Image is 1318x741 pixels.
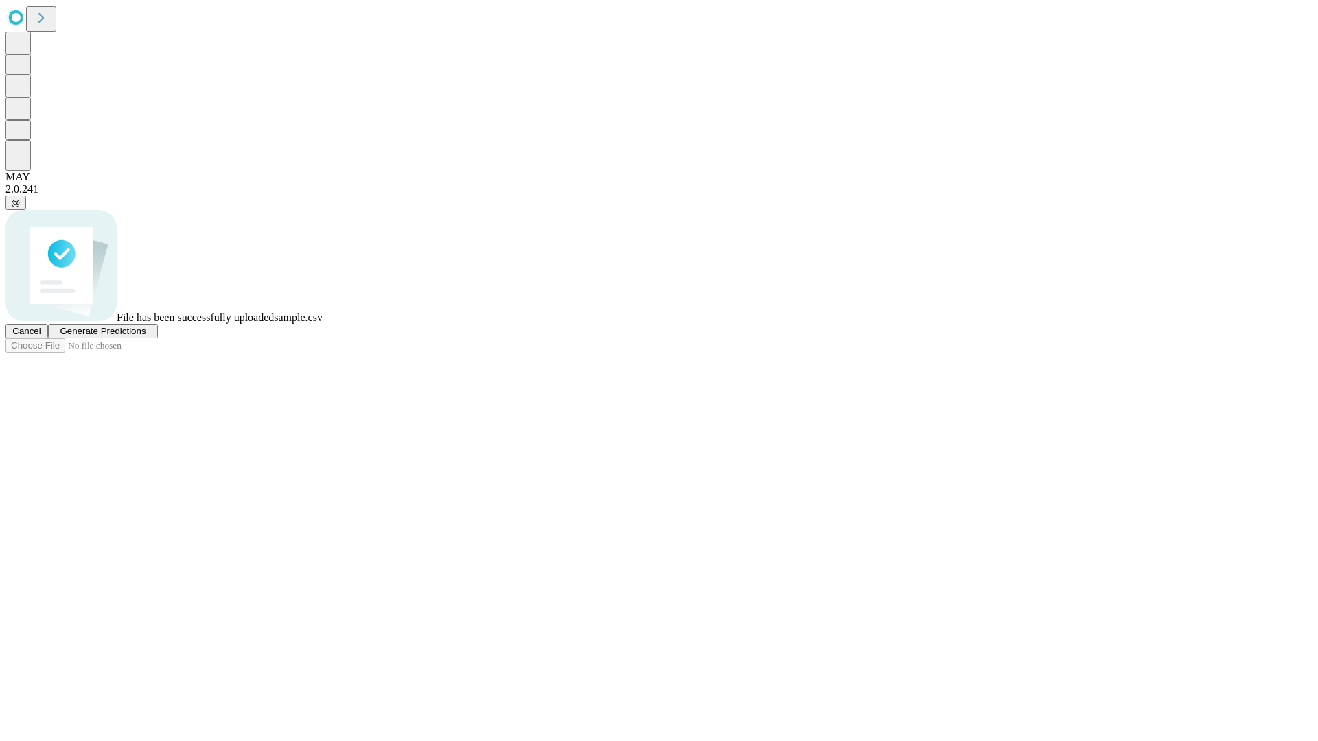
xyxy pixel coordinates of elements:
span: sample.csv [274,311,323,323]
span: File has been successfully uploaded [117,311,274,323]
button: Generate Predictions [48,324,158,338]
button: @ [5,196,26,210]
span: Cancel [12,326,41,336]
div: MAY [5,171,1313,183]
span: Generate Predictions [60,326,146,336]
div: 2.0.241 [5,183,1313,196]
button: Cancel [5,324,48,338]
span: @ [11,198,21,208]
